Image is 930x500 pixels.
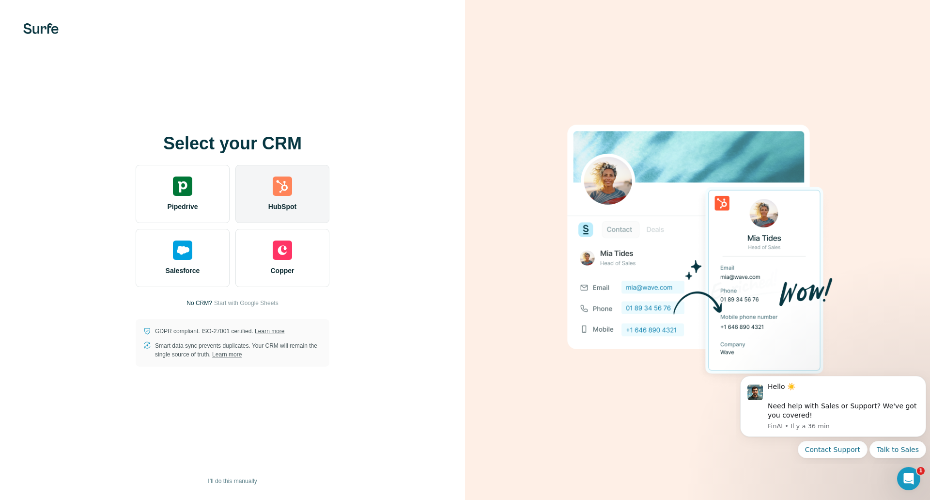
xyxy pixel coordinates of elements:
[255,328,284,335] a: Learn more
[273,241,292,260] img: copper's logo
[268,202,296,211] span: HubSpot
[212,351,242,358] a: Learn more
[214,299,279,307] button: Start with Google Sheets
[917,467,925,475] span: 1
[273,177,292,196] img: hubspot's logo
[897,467,920,490] iframe: Intercom live chat
[173,241,192,260] img: salesforce's logo
[167,202,198,211] span: Pipedrive
[208,477,257,485] span: I’ll do this manually
[23,23,59,34] img: Surfe's logo
[173,177,192,196] img: pipedrive's logo
[201,474,263,488] button: I’ll do this manually
[562,110,833,391] img: HUBSPOT image
[186,299,212,307] p: No CRM?
[155,327,284,336] p: GDPR compliant. ISO-27001 certified.
[271,266,294,275] span: Copper
[155,341,322,359] p: Smart data sync prevents duplicates. Your CRM will remain the single source of truth.
[166,266,200,275] span: Salesforce
[136,134,329,153] h1: Select your CRM
[736,367,930,464] iframe: Intercom notifications message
